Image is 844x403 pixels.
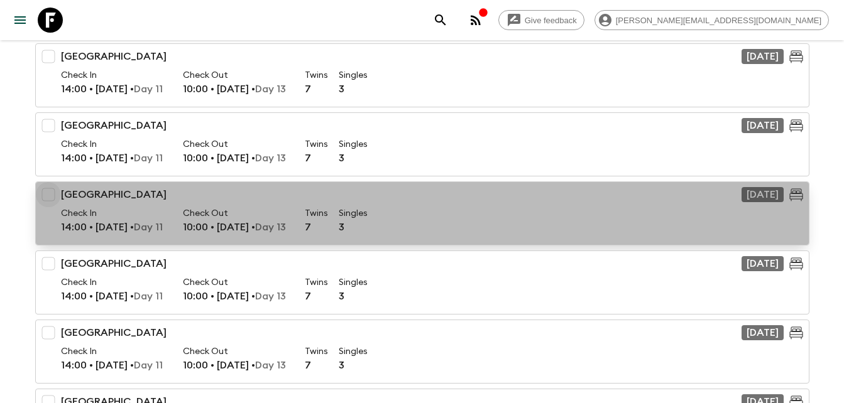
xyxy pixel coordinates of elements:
p: 7 [305,289,324,304]
p: [GEOGRAPHIC_DATA] [61,325,167,340]
span: Day 13 [255,291,286,301]
button: menu [8,8,33,33]
span: Day 13 [255,222,286,232]
p: Check Out [183,69,290,82]
button: [GEOGRAPHIC_DATA][DATE]Check In14:00 • [DATE] •Day 11Check Out10:00 • [DATE] •Day 13Twins7Singles3 [35,250,809,314]
span: Day 11 [134,84,163,94]
p: 10:00 • [DATE] • [183,289,290,304]
span: Day 13 [255,360,286,370]
p: Twins [305,207,324,220]
p: 10:00 • [DATE] • [183,82,290,97]
p: 3 [339,289,358,304]
p: 14:00 • [DATE] • [61,151,168,166]
p: Check Out [183,138,290,151]
p: Check Out [183,276,290,289]
p: 7 [305,151,324,166]
p: Check In [61,207,168,220]
p: Twins [305,276,324,289]
p: Twins [305,138,324,151]
p: 10:00 • [DATE] • [183,220,290,235]
p: Check In [61,138,168,151]
p: Check In [61,69,168,82]
p: Check Out [183,345,290,358]
span: Day 13 [255,153,286,163]
p: [GEOGRAPHIC_DATA] [61,256,167,271]
div: [DATE] [742,118,784,133]
p: 3 [339,82,358,97]
button: search adventures [428,8,453,33]
div: [DATE] [742,256,784,271]
span: Day 11 [134,291,163,301]
span: Day 11 [134,222,163,232]
p: Singles [339,276,358,289]
div: [DATE] [742,187,784,202]
button: [GEOGRAPHIC_DATA][DATE]Check In14:00 • [DATE] •Day 11Check Out10:00 • [DATE] •Day 13Twins7Singles3 [35,112,809,176]
p: Singles [339,138,358,151]
div: [PERSON_NAME][EMAIL_ADDRESS][DOMAIN_NAME] [595,10,829,30]
p: 3 [339,358,358,373]
p: [GEOGRAPHIC_DATA] [61,118,167,133]
p: Check Out [183,207,290,220]
a: Give feedback [498,10,584,30]
p: Check In [61,345,168,358]
p: 14:00 • [DATE] • [61,289,168,304]
p: [GEOGRAPHIC_DATA] [61,49,167,64]
p: 14:00 • [DATE] • [61,358,168,373]
div: [DATE] [742,325,784,340]
p: Check In [61,276,168,289]
button: [GEOGRAPHIC_DATA][DATE]Check In14:00 • [DATE] •Day 11Check Out10:00 • [DATE] •Day 13Twins7Singles3 [35,320,809,384]
p: 14:00 • [DATE] • [61,220,168,235]
p: 7 [305,220,324,235]
p: 10:00 • [DATE] • [183,151,290,166]
p: Twins [305,69,324,82]
p: 7 [305,358,324,373]
span: Give feedback [518,16,584,25]
p: Singles [339,345,358,358]
div: [DATE] [742,49,784,64]
p: 14:00 • [DATE] • [61,82,168,97]
p: 10:00 • [DATE] • [183,358,290,373]
span: Day 13 [255,84,286,94]
span: [PERSON_NAME][EMAIL_ADDRESS][DOMAIN_NAME] [609,16,828,25]
p: 7 [305,82,324,97]
p: 3 [339,151,358,166]
span: Day 11 [134,153,163,163]
p: [GEOGRAPHIC_DATA] [61,187,167,202]
button: [GEOGRAPHIC_DATA][DATE]Check In14:00 • [DATE] •Day 11Check Out10:00 • [DATE] •Day 13Twins7Singles3 [35,181,809,245]
p: 3 [339,220,358,235]
p: Singles [339,69,358,82]
span: Day 11 [134,360,163,370]
button: [GEOGRAPHIC_DATA][DATE]Check In14:00 • [DATE] •Day 11Check Out10:00 • [DATE] •Day 13Twins7Singles3 [35,43,809,107]
p: Singles [339,207,358,220]
p: Twins [305,345,324,358]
